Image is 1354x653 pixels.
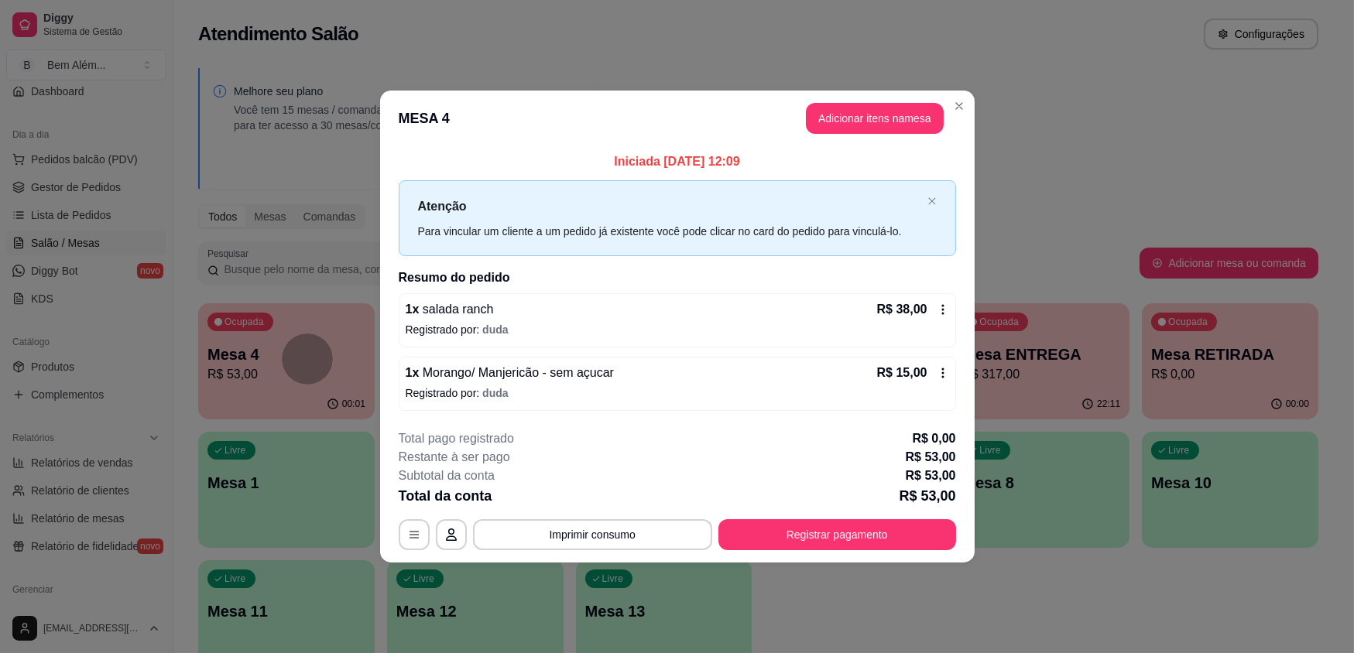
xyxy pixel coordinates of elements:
span: salada ranch [419,303,493,316]
span: close [927,197,937,206]
p: Registrado por: [406,385,949,401]
button: close [927,197,937,207]
p: R$ 53,00 [899,485,955,507]
p: Atenção [418,197,921,216]
p: R$ 0,00 [912,429,955,448]
p: Subtotal da conta [399,467,495,485]
button: Close [947,94,972,118]
p: R$ 38,00 [877,300,927,319]
p: Total da conta [399,485,492,507]
p: R$ 53,00 [906,448,956,467]
span: duda [482,387,508,399]
p: Restante à ser pago [399,448,510,467]
button: Imprimir consumo [473,519,712,550]
span: Morango/ Manjericão - sem açucar [419,366,614,379]
p: R$ 15,00 [877,364,927,382]
p: Iniciada [DATE] 12:09 [399,152,956,171]
h2: Resumo do pedido [399,268,956,287]
button: Adicionar itens namesa [806,103,944,134]
header: MESA 4 [380,91,975,146]
p: R$ 53,00 [906,467,956,485]
span: duda [482,323,508,336]
p: Total pago registrado [399,429,514,448]
p: Registrado por: [406,322,949,337]
div: Para vincular um cliente a um pedido já existente você pode clicar no card do pedido para vinculá... [418,223,921,240]
button: Registrar pagamento [718,519,956,550]
p: 1 x [406,300,494,319]
p: 1 x [406,364,614,382]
